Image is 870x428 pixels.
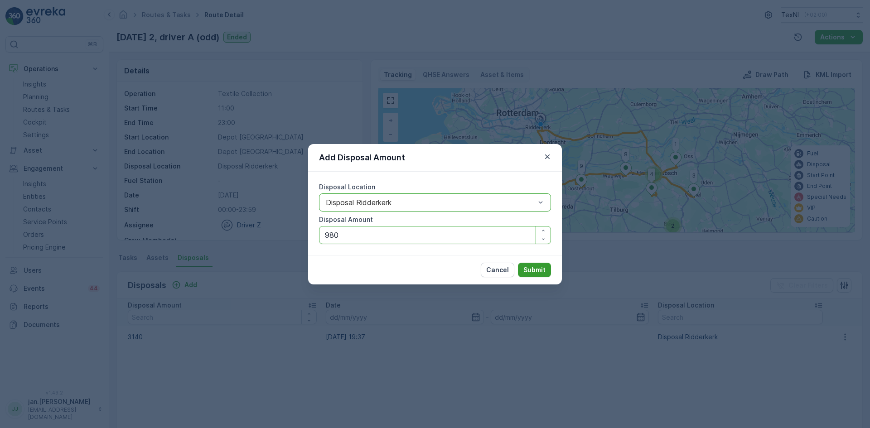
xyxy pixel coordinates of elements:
label: Disposal Amount [319,216,373,223]
p: Submit [523,265,546,274]
button: Cancel [481,263,514,277]
button: Submit [518,263,551,277]
label: Disposal Location [319,183,375,191]
p: Cancel [486,265,509,274]
p: Add Disposal Amount [319,151,405,164]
